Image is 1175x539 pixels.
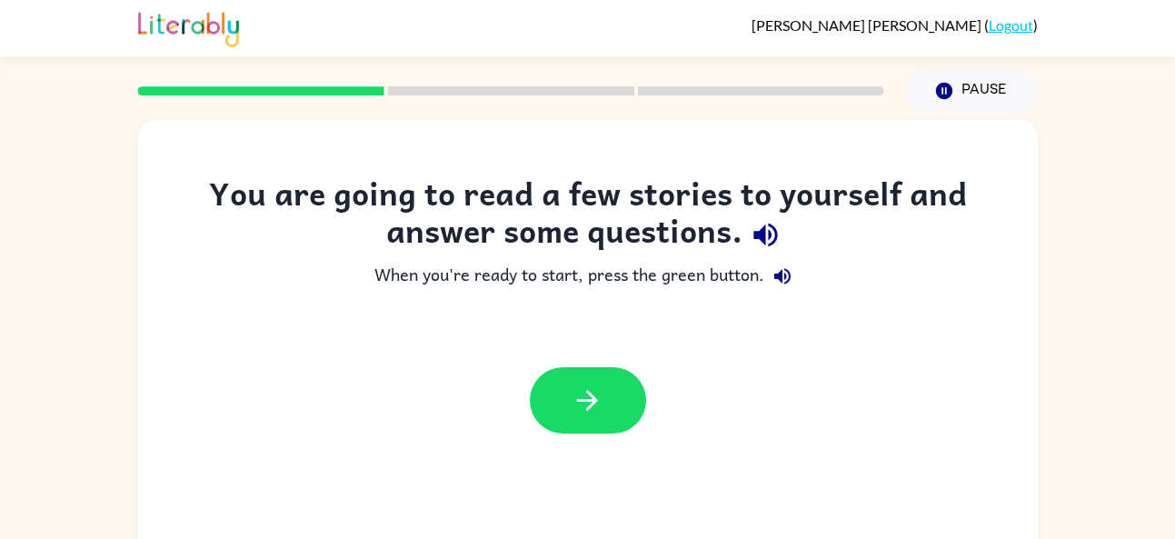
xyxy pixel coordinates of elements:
span: [PERSON_NAME] [PERSON_NAME] [752,16,984,34]
div: When you're ready to start, press the green button. [174,258,1001,294]
div: You are going to read a few stories to yourself and answer some questions. [174,175,1001,258]
div: ( ) [752,16,1038,34]
img: Literably [138,7,239,47]
button: Pause [906,70,1038,112]
a: Logout [989,16,1033,34]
